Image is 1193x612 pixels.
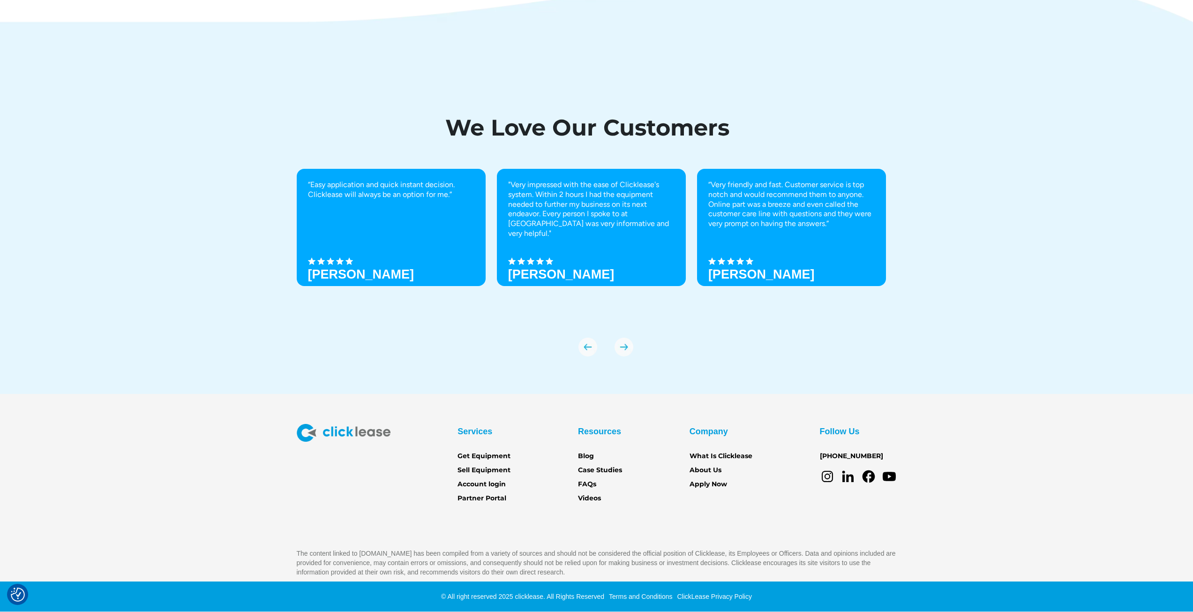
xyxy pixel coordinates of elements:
h3: [PERSON_NAME] [708,267,815,281]
p: "Very impressed with the ease of Clicklease's system. Within 2 hours I had the equipment needed t... [508,180,675,239]
div: next slide [615,338,633,356]
a: Apply Now [690,479,727,490]
strong: [PERSON_NAME] [508,267,615,281]
div: Resources [578,424,621,439]
div: 3 of 8 [697,169,886,319]
div: Services [458,424,492,439]
p: The content linked to [DOMAIN_NAME] has been compiled from a variety of sources and should not be... [297,549,897,577]
img: arrow Icon [578,338,597,356]
p: “Very friendly and fast. Customer service is top notch and would recommend them to anyone. Online... [708,180,875,229]
div: Follow Us [820,424,860,439]
a: FAQs [578,479,596,490]
a: Case Studies [578,465,622,476]
img: Black star icon [746,257,753,265]
div: Company [690,424,728,439]
img: Black star icon [708,257,716,265]
img: Clicklease logo [297,424,390,442]
img: Revisit consent button [11,588,25,602]
a: Videos [578,493,601,504]
a: Terms and Conditions [607,593,672,600]
img: Black star icon [345,257,353,265]
img: Black star icon [518,257,525,265]
h1: We Love Our Customers [297,116,878,139]
img: Black star icon [718,257,725,265]
a: Get Equipment [458,451,510,461]
a: Blog [578,451,594,461]
a: ClickLease Privacy Policy [675,593,752,600]
img: Black star icon [527,257,534,265]
div: previous slide [578,338,597,356]
img: Black star icon [536,257,544,265]
button: Consent Preferences [11,588,25,602]
img: Black star icon [308,257,315,265]
div: 1 of 8 [297,169,486,319]
a: About Us [690,465,721,476]
img: Black star icon [727,257,735,265]
a: Sell Equipment [458,465,510,476]
a: What Is Clicklease [690,451,752,461]
img: Black star icon [336,257,344,265]
img: Black star icon [736,257,744,265]
img: arrow Icon [615,338,633,356]
div: 2 of 8 [497,169,686,319]
a: Account login [458,479,506,490]
img: Black star icon [327,257,334,265]
img: Black star icon [546,257,553,265]
div: © All right reserved 2025 clicklease. All Rights Reserved [441,592,604,601]
img: Black star icon [508,257,516,265]
p: “Easy application and quick instant decision. Clicklease will always be an option for me.” [308,180,474,200]
div: carousel [297,169,897,356]
h3: [PERSON_NAME] [308,267,414,281]
a: Partner Portal [458,493,506,504]
a: [PHONE_NUMBER] [820,451,883,461]
img: Black star icon [317,257,325,265]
